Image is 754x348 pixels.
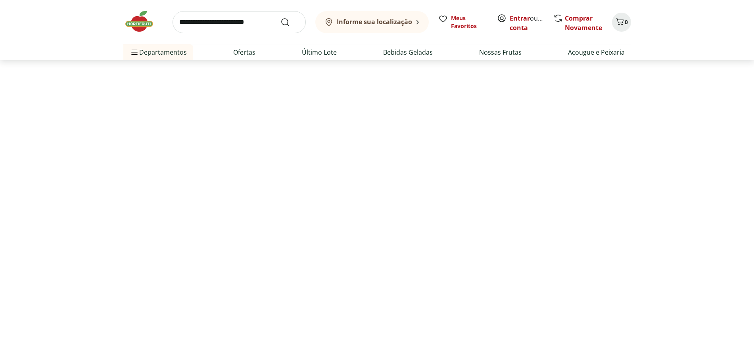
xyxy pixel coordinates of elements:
[612,13,631,32] button: Carrinho
[510,14,553,32] a: Criar conta
[625,18,628,26] span: 0
[302,48,337,57] a: Último Lote
[315,11,429,33] button: Informe sua localização
[479,48,522,57] a: Nossas Frutas
[451,14,487,30] span: Meus Favoritos
[337,17,412,26] b: Informe sua localização
[565,14,602,32] a: Comprar Novamente
[123,10,163,33] img: Hortifruti
[233,48,255,57] a: Ofertas
[173,11,306,33] input: search
[510,14,530,23] a: Entrar
[130,43,187,62] span: Departamentos
[280,17,299,27] button: Submit Search
[383,48,433,57] a: Bebidas Geladas
[568,48,625,57] a: Açougue e Peixaria
[510,13,545,32] span: ou
[438,14,487,30] a: Meus Favoritos
[130,43,139,62] button: Menu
